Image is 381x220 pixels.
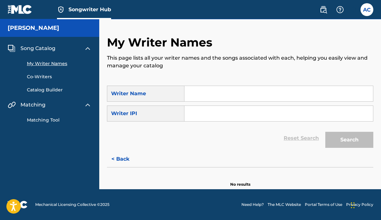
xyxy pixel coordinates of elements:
[27,117,92,123] a: Matching Tool
[346,202,373,207] a: Privacy Policy
[107,86,373,151] form: Search Form
[305,202,342,207] a: Portal Terms of Use
[336,6,344,13] img: help
[107,35,215,50] h2: My Writer Names
[84,45,92,52] img: expand
[8,45,55,52] a: Song CatalogSong Catalog
[320,6,327,13] img: search
[69,6,111,13] span: Songwriter Hub
[27,87,92,93] a: Catalog Builder
[8,24,59,32] h5: Antonio Chalmers
[8,45,15,52] img: Song Catalog
[35,202,109,207] span: Mechanical Licensing Collective © 2025
[349,189,381,220] iframe: Chat Widget
[351,196,355,215] div: Drag
[20,101,45,109] span: Matching
[27,73,92,80] a: Co-Writers
[363,134,381,186] iframe: Resource Center
[350,6,357,13] div: Notifications
[361,3,373,16] div: User Menu
[8,101,16,109] img: Matching
[317,3,330,16] a: Public Search
[8,5,32,14] img: MLC Logo
[241,202,264,207] a: Need Help?
[268,202,301,207] a: The MLC Website
[107,151,145,167] button: < Back
[20,45,55,52] span: Song Catalog
[107,54,373,70] p: This page lists all your writer names and the songs associated with each, helping you easily view...
[8,201,28,208] img: logo
[84,101,92,109] img: expand
[57,6,65,13] img: Top Rightsholder
[27,60,92,67] a: My Writer Names
[334,3,346,16] div: Help
[230,174,250,187] p: No results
